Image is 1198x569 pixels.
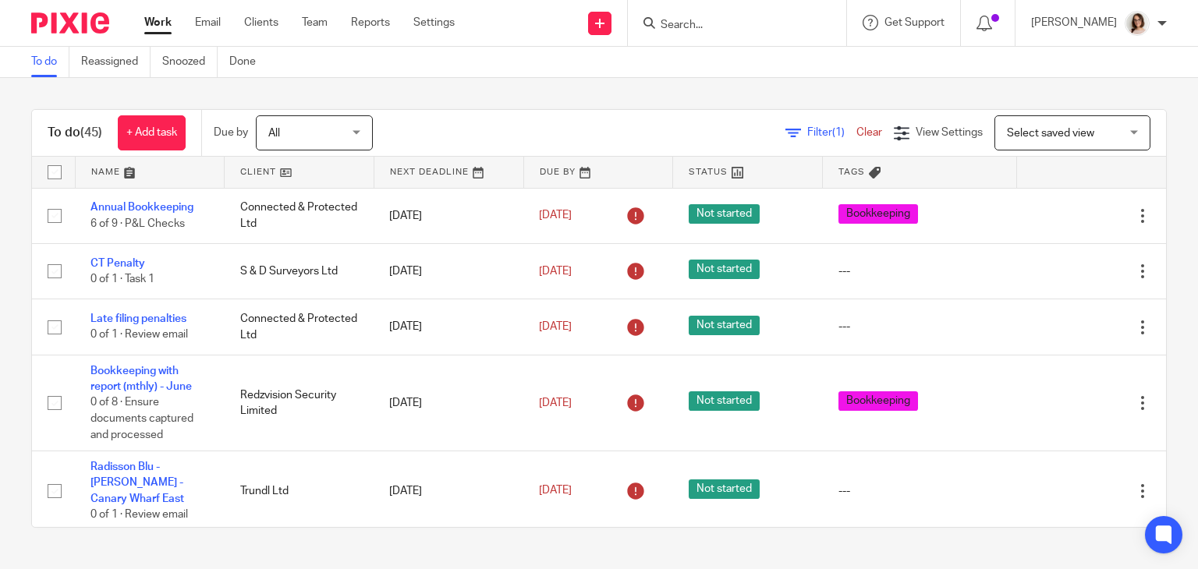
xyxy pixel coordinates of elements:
[90,258,145,269] a: CT Penalty
[302,15,328,30] a: Team
[838,263,1001,279] div: ---
[374,355,523,451] td: [DATE]
[539,210,572,221] span: [DATE]
[838,168,865,176] span: Tags
[80,126,102,139] span: (45)
[90,218,185,229] span: 6 of 9 · P&L Checks
[374,451,523,532] td: [DATE]
[90,202,193,213] a: Annual Bookkeeping
[225,243,374,299] td: S & D Surveyors Ltd
[225,355,374,451] td: Redzvision Security Limited
[539,398,572,408] span: [DATE]
[162,47,218,77] a: Snoozed
[856,127,882,138] a: Clear
[838,204,918,224] span: Bookkeeping
[838,483,1001,499] div: ---
[90,274,154,284] span: 0 of 1 · Task 1
[90,313,186,324] a: Late filing penalties
[689,204,760,224] span: Not started
[374,299,523,355] td: [DATE]
[214,125,248,140] p: Due by
[832,127,845,138] span: (1)
[90,366,192,392] a: Bookkeeping with report (mthly) - June
[48,125,102,141] h1: To do
[1125,11,1150,36] img: Caroline%20-%20HS%20-%20LI.png
[31,12,109,34] img: Pixie
[351,15,390,30] a: Reports
[90,330,188,341] span: 0 of 1 · Review email
[229,47,268,77] a: Done
[144,15,172,30] a: Work
[244,15,278,30] a: Clients
[1007,128,1094,139] span: Select saved view
[374,243,523,299] td: [DATE]
[90,461,184,504] a: Radisson Blu - [PERSON_NAME] - Canary Wharf East
[539,321,572,332] span: [DATE]
[689,260,760,279] span: Not started
[689,316,760,335] span: Not started
[81,47,151,77] a: Reassigned
[268,128,280,139] span: All
[225,451,374,532] td: Trundl Ltd
[539,266,572,277] span: [DATE]
[838,319,1001,334] div: ---
[118,115,186,150] a: + Add task
[374,188,523,243] td: [DATE]
[90,509,188,520] span: 0 of 1 · Review email
[539,486,572,497] span: [DATE]
[31,47,69,77] a: To do
[90,398,193,440] span: 0 of 8 · Ensure documents captured and processed
[225,299,374,355] td: Connected & Protected Ltd
[884,17,945,28] span: Get Support
[689,479,760,499] span: Not started
[413,15,455,30] a: Settings
[807,127,856,138] span: Filter
[1031,15,1117,30] p: [PERSON_NAME]
[689,391,760,411] span: Not started
[225,188,374,243] td: Connected & Protected Ltd
[659,19,799,33] input: Search
[838,391,918,411] span: Bookkeeping
[195,15,221,30] a: Email
[916,127,983,138] span: View Settings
